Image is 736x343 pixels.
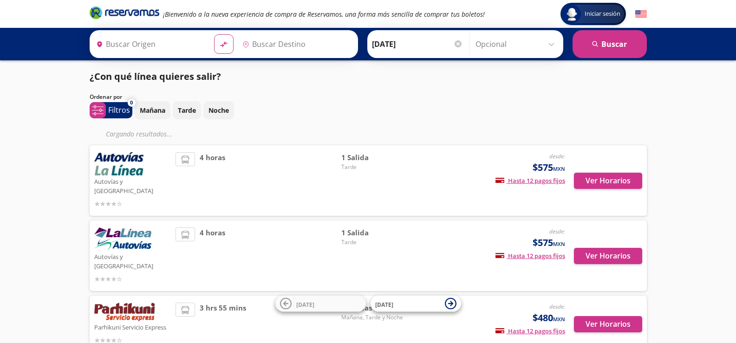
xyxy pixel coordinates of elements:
p: Filtros [108,104,130,116]
input: Elegir Fecha [372,32,463,56]
em: Cargando resultados ... [106,129,172,138]
button: Ver Horarios [574,316,642,332]
span: 1 Salida [341,152,406,163]
img: Autovías y La Línea [94,152,143,175]
span: $575 [533,236,565,250]
p: Parhikuni Servicio Express [94,321,171,332]
p: Tarde [178,105,196,115]
a: Brand Logo [90,6,159,22]
span: Tarde [341,238,406,246]
button: 0Filtros [90,102,132,118]
img: Autovías y La Línea [94,227,151,251]
img: Parhikuni Servicio Express [94,303,155,321]
button: Buscar [573,30,647,58]
button: Tarde [173,101,201,119]
span: [DATE] [375,300,393,308]
em: ¡Bienvenido a la nueva experiencia de compra de Reservamos, una forma más sencilla de comprar tus... [163,10,485,19]
p: ¿Con qué línea quieres salir? [90,70,221,84]
small: MXN [553,240,565,247]
span: 4 horas [200,152,225,209]
button: [DATE] [371,296,461,312]
span: 1 Salida [341,227,406,238]
button: [DATE] [275,296,366,312]
button: Mañana [135,101,170,119]
em: desde: [549,227,565,235]
span: Hasta 12 pagos fijos [495,176,565,185]
small: MXN [553,316,565,323]
span: Tarde [341,163,406,171]
span: 4 horas [200,227,225,284]
i: Brand Logo [90,6,159,19]
button: Ver Horarios [574,248,642,264]
p: Autovías y [GEOGRAPHIC_DATA] [94,175,171,195]
span: Hasta 12 pagos fijos [495,327,565,335]
span: 0 [130,99,133,107]
input: Buscar Origen [92,32,207,56]
span: Iniciar sesión [581,9,624,19]
button: English [635,8,647,20]
input: Buscar Destino [239,32,353,56]
span: $575 [533,161,565,175]
input: Opcional [475,32,559,56]
button: Noche [203,101,234,119]
p: Ordenar por [90,93,122,101]
p: Noche [208,105,229,115]
small: MXN [553,165,565,172]
span: [DATE] [296,300,314,308]
span: Hasta 12 pagos fijos [495,252,565,260]
em: desde: [549,152,565,160]
p: Mañana [140,105,165,115]
span: Mañana, Tarde y Noche [341,313,406,322]
em: desde: [549,303,565,311]
p: Autovías y [GEOGRAPHIC_DATA] [94,251,171,271]
span: $480 [533,311,565,325]
button: Ver Horarios [574,173,642,189]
